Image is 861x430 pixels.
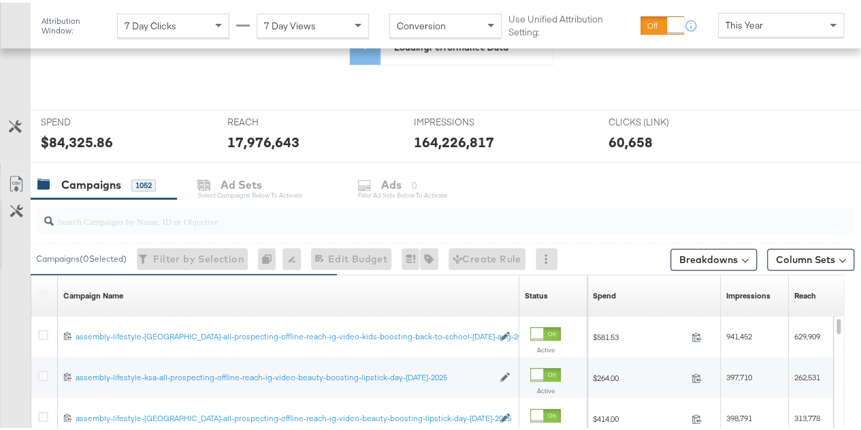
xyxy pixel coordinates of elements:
[397,17,446,29] span: Conversion
[794,288,816,298] a: The number of people your ad was served to.
[794,410,820,420] span: 313,778
[54,200,783,226] input: Search Campaigns by Name, ID or Objective
[726,16,763,29] span: This Year
[794,328,820,339] span: 629,909
[63,288,123,298] a: Your campaign name.
[63,288,123,298] div: Campaign Name
[76,369,493,380] div: assembly-lifestyle-ksa-all-prospecting-offline-reach-ig-video-beauty-boosting-lipstick-day-[DATE]...
[131,176,156,189] div: 1052
[76,328,493,339] div: assembly-lifestyle-[GEOGRAPHIC_DATA]-all-prospecting-offline-reach-ig-video-kids-boosting-back-to...
[530,343,561,352] label: Active
[36,250,127,262] div: Campaigns ( 0 Selected)
[76,410,493,421] div: assembly-lifestyle-[GEOGRAPHIC_DATA]-all-prospecting-offline-reach-ig-video-beauty-boosting-lipst...
[593,411,686,421] span: $414.00
[258,245,282,267] div: 0
[767,246,854,268] button: Column Sets
[76,369,493,381] a: assembly-lifestyle-ksa-all-prospecting-offline-reach-ig-video-beauty-boosting-lipstick-day-[DATE]...
[125,17,176,29] span: 7 Day Clicks
[76,328,493,340] a: assembly-lifestyle-[GEOGRAPHIC_DATA]-all-prospecting-offline-reach-ig-video-kids-boosting-back-to...
[508,10,634,35] label: Use Unified Attribution Setting:
[530,384,561,393] label: Active
[593,329,686,339] span: $581.53
[726,288,770,298] div: Impressions
[726,369,752,380] span: 397,710
[593,370,686,380] span: $264.00
[76,410,493,422] a: assembly-lifestyle-[GEOGRAPHIC_DATA]-all-prospecting-offline-reach-ig-video-beauty-boosting-lipst...
[525,288,548,298] a: Shows the current state of your Ad Campaign.
[593,288,616,298] div: Spend
[41,14,110,33] div: Attribution Window:
[593,288,616,298] a: The total amount spent to date.
[264,17,316,29] span: 7 Day Views
[525,288,548,298] div: Status
[726,288,770,298] a: The number of times your ad was served. On mobile apps an ad is counted as served the first time ...
[61,174,121,190] div: Campaigns
[726,410,752,420] span: 398,791
[794,288,816,298] div: Reach
[670,246,757,268] button: Breakdowns
[726,328,752,339] span: 941,452
[794,369,820,380] span: 262,531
